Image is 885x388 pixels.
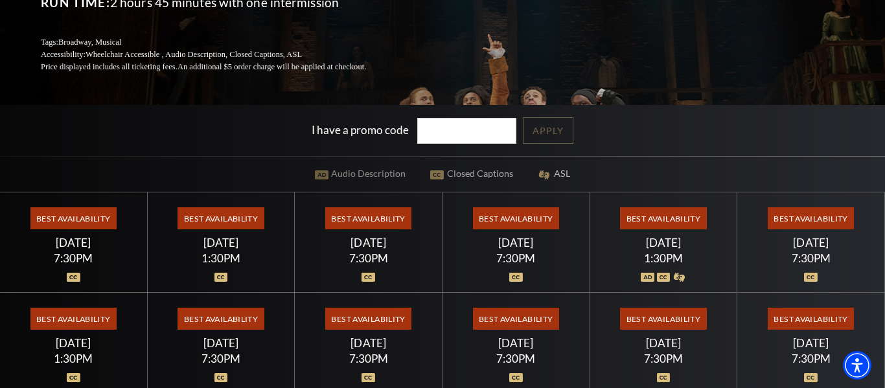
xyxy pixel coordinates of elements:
[310,353,426,364] div: 7:30PM
[163,253,279,264] div: 1:30PM
[41,36,397,49] p: Tags:
[458,353,574,364] div: 7:30PM
[310,253,426,264] div: 7:30PM
[178,62,366,71] span: An additional $5 order charge will be applied at checkout.
[620,308,706,330] span: Best Availability
[178,308,264,330] span: Best Availability
[86,50,302,59] span: Wheelchair Accessible , Audio Description, Closed Captions, ASL
[753,236,869,249] div: [DATE]
[312,122,409,136] label: I have a promo code
[178,207,264,229] span: Best Availability
[605,336,721,350] div: [DATE]
[30,207,117,229] span: Best Availability
[843,351,871,380] div: Accessibility Menu
[605,253,721,264] div: 1:30PM
[768,308,854,330] span: Best Availability
[16,336,132,350] div: [DATE]
[605,353,721,364] div: 7:30PM
[753,253,869,264] div: 7:30PM
[620,207,706,229] span: Best Availability
[58,38,121,47] span: Broadway, Musical
[310,336,426,350] div: [DATE]
[473,207,559,229] span: Best Availability
[41,61,397,73] p: Price displayed includes all ticketing fees.
[16,353,132,364] div: 1:30PM
[310,236,426,249] div: [DATE]
[163,353,279,364] div: 7:30PM
[16,253,132,264] div: 7:30PM
[753,336,869,350] div: [DATE]
[30,308,117,330] span: Best Availability
[458,336,574,350] div: [DATE]
[473,308,559,330] span: Best Availability
[605,236,721,249] div: [DATE]
[163,236,279,249] div: [DATE]
[458,236,574,249] div: [DATE]
[41,49,397,61] p: Accessibility:
[768,207,854,229] span: Best Availability
[325,207,411,229] span: Best Availability
[458,253,574,264] div: 7:30PM
[325,308,411,330] span: Best Availability
[163,336,279,350] div: [DATE]
[16,236,132,249] div: [DATE]
[753,353,869,364] div: 7:30PM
